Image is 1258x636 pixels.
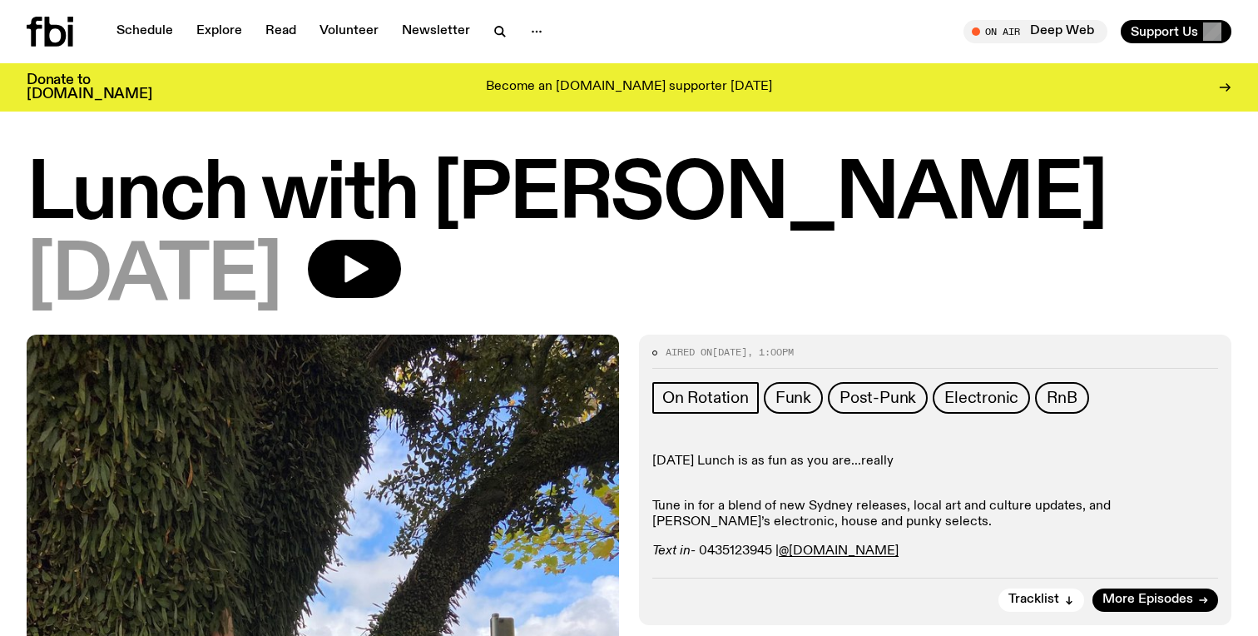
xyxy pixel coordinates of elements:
button: Support Us [1121,20,1231,43]
a: Explore [186,20,252,43]
em: Text in [652,544,691,558]
button: On AirDeep Web [963,20,1107,43]
span: [DATE] [712,345,747,359]
p: Become an [DOMAIN_NAME] supporter [DATE] [486,80,772,95]
p: [DATE] Lunch is as fun as you are...really [652,454,1218,470]
a: Electronic [933,382,1030,414]
p: Tune in for a blend of new Sydney releases, local art and culture updates, and [PERSON_NAME]’s el... [652,483,1218,531]
a: Funk [764,382,823,414]
span: Aired on [666,345,712,359]
h3: Donate to [DOMAIN_NAME] [27,73,152,102]
a: Schedule [106,20,183,43]
h1: Lunch with [PERSON_NAME] [27,158,1231,233]
span: More Episodes [1102,594,1193,606]
span: Post-Punk [839,389,916,407]
span: Tracklist [1008,594,1059,606]
span: Support Us [1131,24,1198,39]
a: Read [255,20,306,43]
span: , 1:00pm [747,345,794,359]
a: @[DOMAIN_NAME] [779,544,899,558]
span: [DATE] [27,240,281,315]
button: Tracklist [998,589,1084,612]
span: On Rotation [662,389,749,407]
a: RnB [1035,382,1088,414]
p: - 0435123945 | [652,544,1218,559]
a: Post-Punk [828,382,928,414]
a: More Episodes [1092,589,1218,612]
a: Newsletter [392,20,480,43]
a: Volunteer [310,20,389,43]
span: RnB [1047,389,1077,407]
span: Electronic [944,389,1018,407]
span: Funk [775,389,811,407]
a: On Rotation [652,382,759,414]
